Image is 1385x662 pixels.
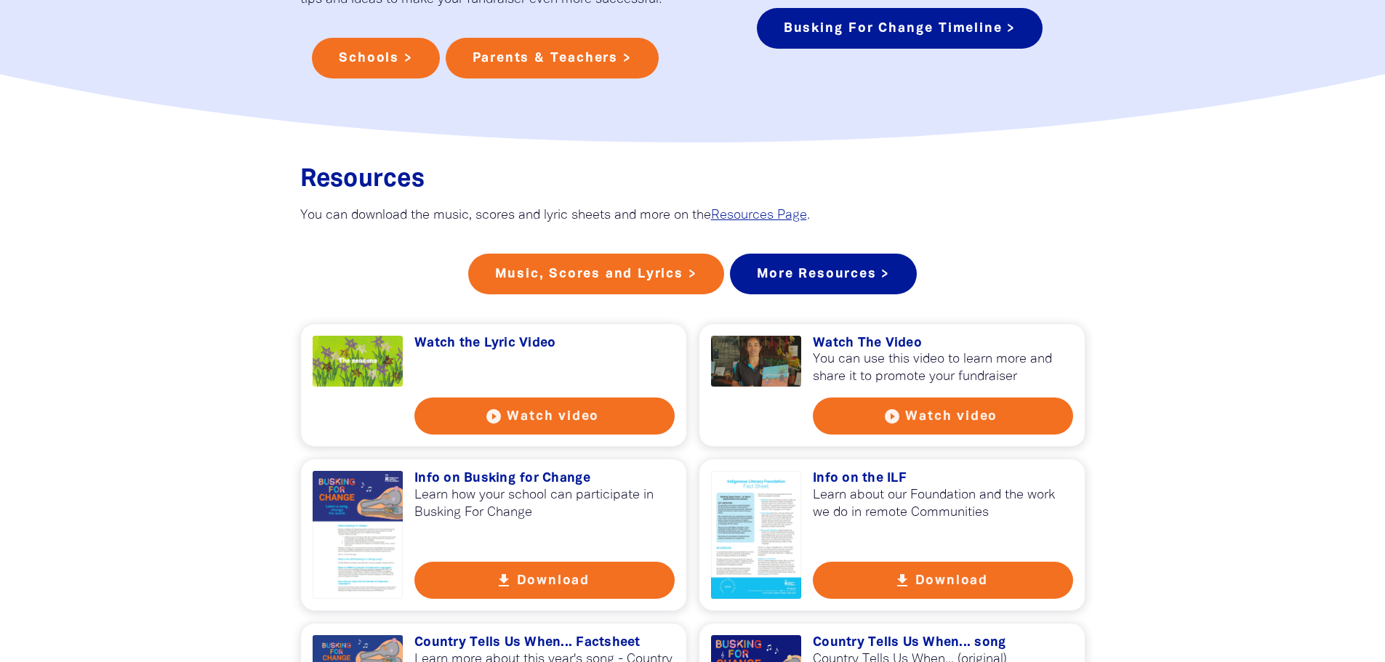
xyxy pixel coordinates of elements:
[813,635,1073,651] h3: Country Tells Us When... song
[813,397,1073,435] button: play_circle_filled Watch video
[414,562,675,599] button: get_app Download
[300,207,1085,225] p: You can download the music, scores and lyric sheets and more on the .
[730,254,918,294] a: More Resources >
[446,38,659,78] a: Parents & Teachers >
[414,397,675,435] button: play_circle_filled Watch video
[813,562,1073,599] button: get_app Download
[757,8,1043,49] a: Busking For Change Timeline >
[414,635,675,651] h3: Country Tells Us When... Factsheet
[312,38,439,78] a: Schools >
[813,471,1073,487] h3: Info on the ILF
[414,336,675,352] h3: Watch the Lyric Video
[894,572,911,589] i: get_app
[495,572,513,589] i: get_app
[414,471,675,487] h3: Info on Busking for Change
[711,209,807,222] a: Resources Page
[813,336,1073,352] h3: Watch The Video
[485,408,502,425] i: play_circle_filled
[300,169,425,191] span: Resources
[883,408,901,425] i: play_circle_filled
[468,254,724,294] a: Music, Scores and Lyrics >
